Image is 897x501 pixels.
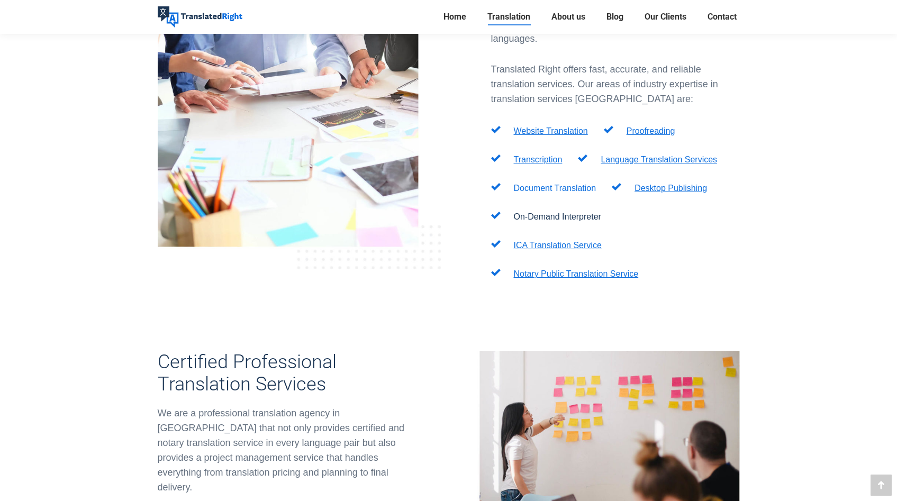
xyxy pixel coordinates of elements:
span: Home [443,12,466,22]
a: Language Translation Services [601,155,717,164]
span: Our Clients [645,12,686,22]
h3: Certified Professional Translation Services [158,351,406,395]
a: Home [440,10,469,24]
img: null [491,269,501,276]
a: Document Translation [514,184,596,193]
img: null [491,240,501,248]
img: null [491,126,501,133]
a: Translation [484,10,533,24]
p: On-Demand Interpreter [514,211,601,223]
a: Proofreading [627,126,675,135]
span: Translation [487,12,530,22]
a: Transcription [514,155,563,164]
a: Contact [704,10,740,24]
img: Translated Right [158,6,242,28]
a: Website Translation [514,126,588,135]
a: Notary Public Translation Service [514,269,639,278]
a: Our Clients [641,10,690,24]
a: Desktop Publishing [635,184,707,193]
img: null [491,183,501,190]
span: Blog [606,12,623,22]
a: Blog [603,10,627,24]
a: About us [548,10,588,24]
span: About us [551,12,585,22]
img: null [612,183,621,190]
span: Contact [708,12,737,22]
a: ICA Translation Service [514,241,602,250]
div: We are a professional translation agency in [GEOGRAPHIC_DATA] that not only provides certified an... [158,406,406,495]
img: null [604,126,613,133]
img: null [578,154,587,162]
p: Translated Right offers fast, accurate, and reliable translation services. Our areas of industry ... [491,62,740,106]
img: null [491,154,501,162]
img: null [491,212,501,219]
